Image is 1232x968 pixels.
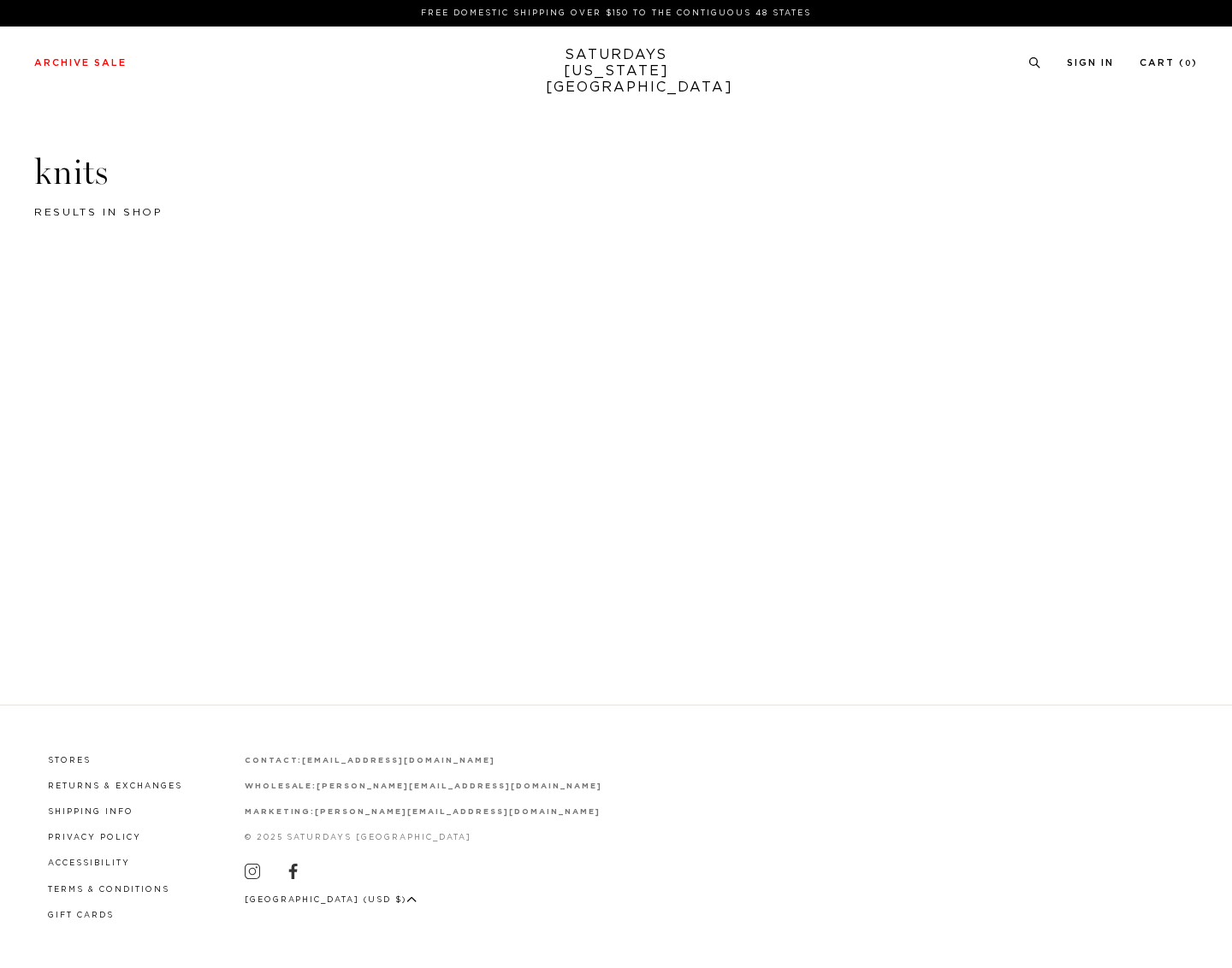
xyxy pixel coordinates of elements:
[48,886,169,894] a: Terms & Conditions
[48,782,182,790] a: Returns & Exchanges
[317,782,601,790] a: [PERSON_NAME][EMAIL_ADDRESS][DOMAIN_NAME]
[48,808,133,816] a: Shipping Info
[1067,58,1114,68] a: Sign In
[546,47,687,96] a: SATURDAYS[US_STATE][GEOGRAPHIC_DATA]
[48,834,141,841] a: Privacy Policy
[302,757,495,764] a: [EMAIL_ADDRESS][DOMAIN_NAME]
[245,782,317,790] strong: wholesale:
[245,894,418,906] button: [GEOGRAPHIC_DATA] (USD $)
[34,58,127,68] a: Archive Sale
[245,831,602,844] p: © 2025 Saturdays [GEOGRAPHIC_DATA]
[245,808,316,816] strong: marketing:
[1140,58,1198,68] a: Cart (0)
[315,808,600,816] a: [PERSON_NAME][EMAIL_ADDRESS][DOMAIN_NAME]
[34,207,163,217] span: results in shop
[48,912,114,919] a: Gift Cards
[34,151,1198,195] h3: knits
[245,757,303,764] strong: contact:
[48,859,130,867] a: Accessibility
[1185,60,1192,68] small: 0
[48,757,91,764] a: Stores
[41,7,1191,20] p: FREE DOMESTIC SHIPPING OVER $150 TO THE CONTIGUOUS 48 STATES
